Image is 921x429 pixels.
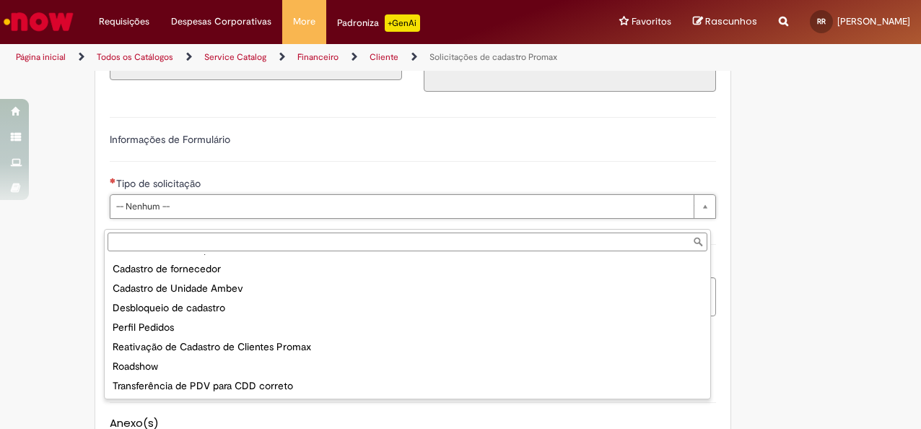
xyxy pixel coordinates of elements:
[108,259,707,279] div: Cadastro de fornecedor
[108,337,707,357] div: Reativação de Cadastro de Clientes Promax
[105,254,710,399] ul: Tipo de solicitação
[108,298,707,318] div: Desbloqueio de cadastro
[108,357,707,376] div: Roadshow
[108,376,707,396] div: Transferência de PDV para CDD correto
[108,279,707,298] div: Cadastro de Unidade Ambev
[108,318,707,337] div: Perfil Pedidos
